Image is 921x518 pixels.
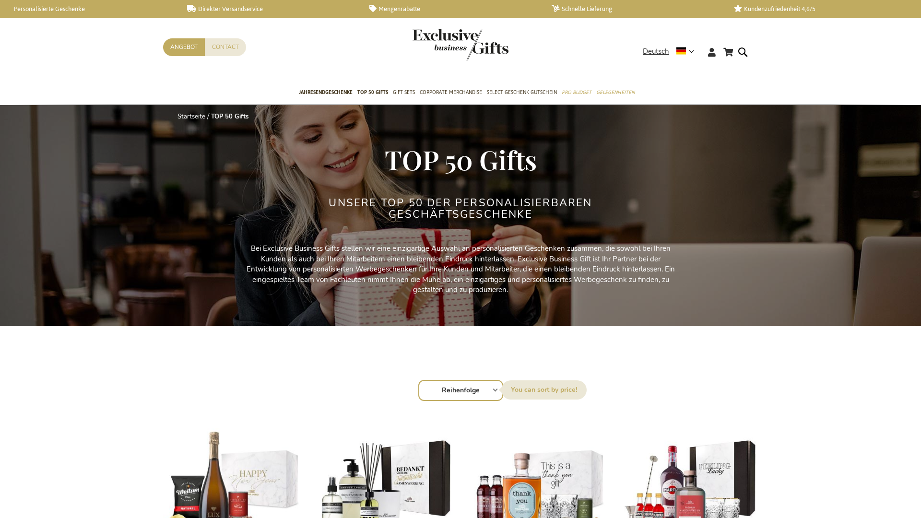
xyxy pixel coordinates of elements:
[357,81,388,105] a: TOP 50 Gifts
[552,5,719,13] a: Schnelle Lieferung
[163,38,205,56] a: Angebot
[487,87,557,97] span: Select Geschenk Gutschein
[734,5,901,13] a: Kundenzufriedenheit 4,6/5
[187,5,354,13] a: Direkter Versandservice
[5,5,172,13] a: Personalisierte Geschenke
[413,29,508,60] img: Exclusive Business gifts logo
[643,46,669,57] span: Deutsch
[562,87,591,97] span: Pro Budget
[393,87,415,97] span: Gift Sets
[357,87,388,97] span: TOP 50 Gifts
[420,87,482,97] span: Corporate Merchandise
[385,141,537,177] span: TOP 50 Gifts
[413,29,460,60] a: store logo
[393,81,415,105] a: Gift Sets
[596,81,635,105] a: Gelegenheiten
[487,81,557,105] a: Select Geschenk Gutschein
[299,81,353,105] a: Jahresendgeschenke
[420,81,482,105] a: Corporate Merchandise
[596,87,635,97] span: Gelegenheiten
[177,112,205,121] a: Startseite
[205,38,246,56] a: Contact
[501,380,587,400] label: Sortieren nach
[369,5,536,13] a: Mengenrabatte
[281,197,640,220] h2: Unsere TOP 50 der personalisierbaren Geschäftsgeschenke
[245,244,676,295] p: Bei Exclusive Business Gifts stellen wir eine einzigartige Auswahl an personalisierten Geschenken...
[299,87,353,97] span: Jahresendgeschenke
[211,112,248,121] strong: TOP 50 Gifts
[562,81,591,105] a: Pro Budget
